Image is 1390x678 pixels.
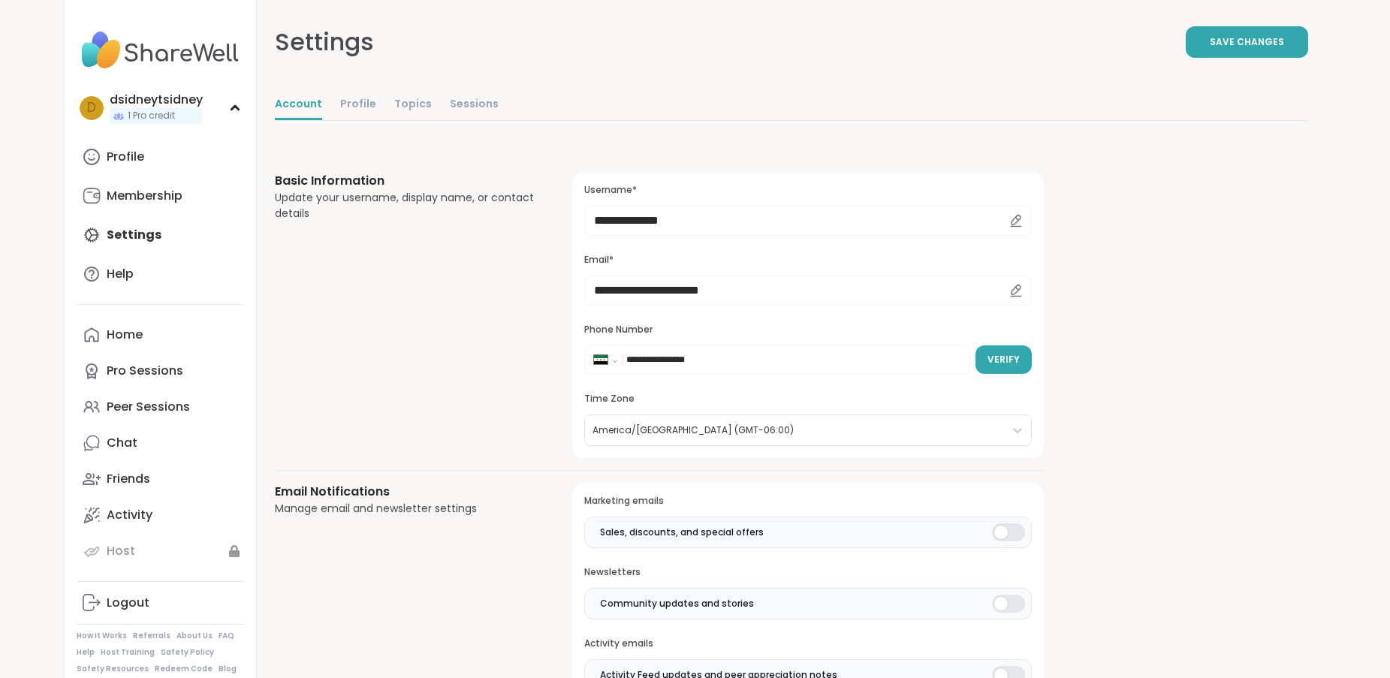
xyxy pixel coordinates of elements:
[600,526,764,539] span: Sales, discounts, and special offers
[584,495,1031,508] h3: Marketing emails
[107,266,134,282] div: Help
[77,497,244,533] a: Activity
[77,631,127,641] a: How It Works
[77,533,244,569] a: Host
[340,90,376,120] a: Profile
[275,483,537,501] h3: Email Notifications
[161,647,214,658] a: Safety Policy
[107,543,135,559] div: Host
[77,353,244,389] a: Pro Sessions
[77,585,244,621] a: Logout
[77,425,244,461] a: Chat
[107,188,182,204] div: Membership
[87,98,96,118] span: d
[107,149,144,165] div: Profile
[107,471,150,487] div: Friends
[450,90,499,120] a: Sessions
[77,461,244,497] a: Friends
[1210,35,1284,49] span: Save Changes
[77,647,95,658] a: Help
[133,631,170,641] a: Referrals
[275,24,374,60] div: Settings
[77,664,149,674] a: Safety Resources
[77,24,244,77] img: ShareWell Nav Logo
[600,597,754,610] span: Community updates and stories
[107,435,137,451] div: Chat
[155,664,213,674] a: Redeem Code
[128,110,175,122] span: 1 Pro credit
[275,90,322,120] a: Account
[77,139,244,175] a: Profile
[975,345,1032,374] button: Verify
[77,317,244,353] a: Home
[101,647,155,658] a: Host Training
[176,631,213,641] a: About Us
[584,324,1031,336] h3: Phone Number
[987,353,1020,366] span: Verify
[107,363,183,379] div: Pro Sessions
[275,190,537,221] div: Update your username, display name, or contact details
[77,389,244,425] a: Peer Sessions
[275,501,537,517] div: Manage email and newsletter settings
[584,393,1031,405] h3: Time Zone
[394,90,432,120] a: Topics
[1186,26,1308,58] button: Save Changes
[584,184,1031,197] h3: Username*
[219,664,237,674] a: Blog
[275,172,537,190] h3: Basic Information
[584,254,1031,267] h3: Email*
[219,631,234,641] a: FAQ
[107,327,143,343] div: Home
[107,595,149,611] div: Logout
[77,178,244,214] a: Membership
[584,637,1031,650] h3: Activity emails
[107,507,152,523] div: Activity
[77,256,244,292] a: Help
[107,399,190,415] div: Peer Sessions
[584,566,1031,579] h3: Newsletters
[110,92,203,108] div: dsidneytsidney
